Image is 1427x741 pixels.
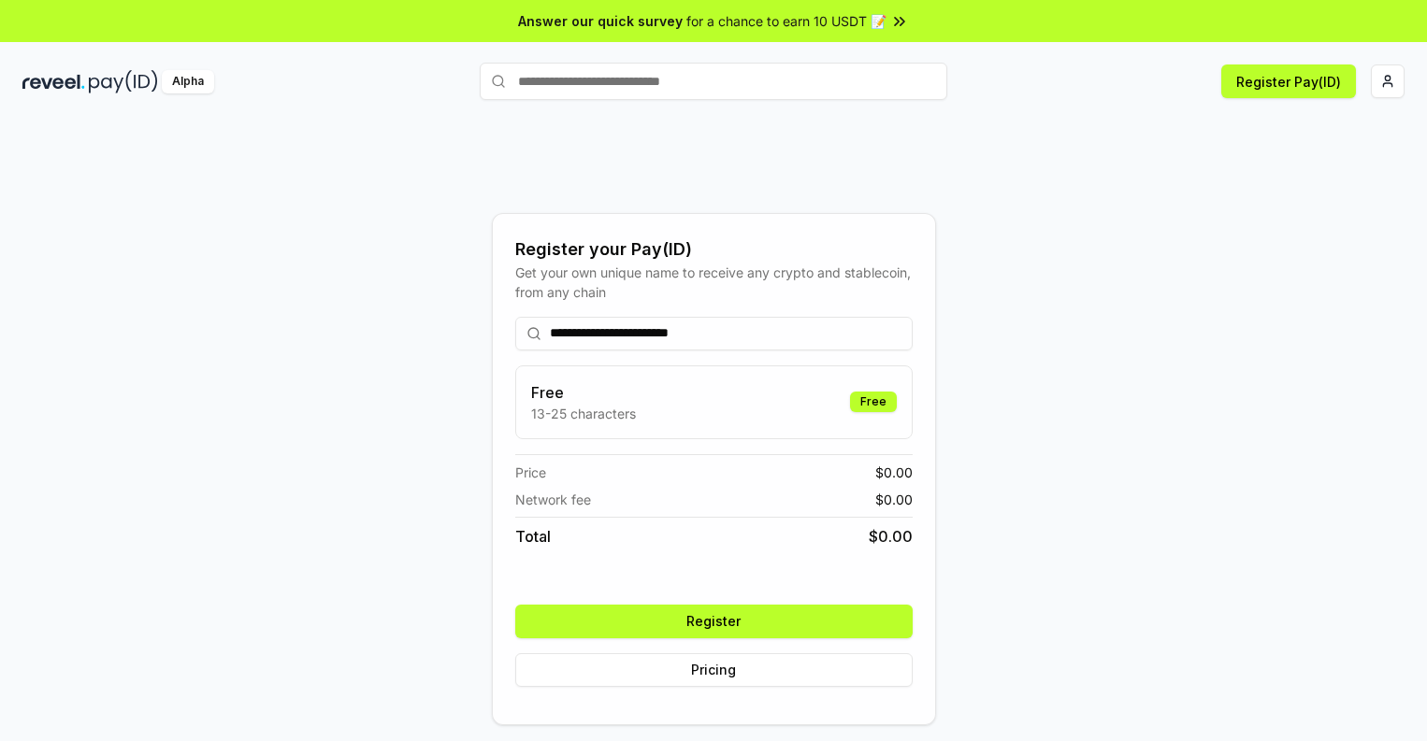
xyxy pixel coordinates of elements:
[518,11,683,31] span: Answer our quick survey
[515,490,591,509] span: Network fee
[89,70,158,93] img: pay_id
[875,463,913,482] span: $ 0.00
[515,525,551,548] span: Total
[515,653,913,687] button: Pricing
[515,236,913,263] div: Register your Pay(ID)
[850,392,897,412] div: Free
[531,404,636,423] p: 13-25 characters
[1221,64,1356,98] button: Register Pay(ID)
[531,381,636,404] h3: Free
[875,490,913,509] span: $ 0.00
[515,463,546,482] span: Price
[515,605,913,638] button: Register
[162,70,214,93] div: Alpha
[869,525,913,548] span: $ 0.00
[515,263,913,302] div: Get your own unique name to receive any crypto and stablecoin, from any chain
[22,70,85,93] img: reveel_dark
[686,11,886,31] span: for a chance to earn 10 USDT 📝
